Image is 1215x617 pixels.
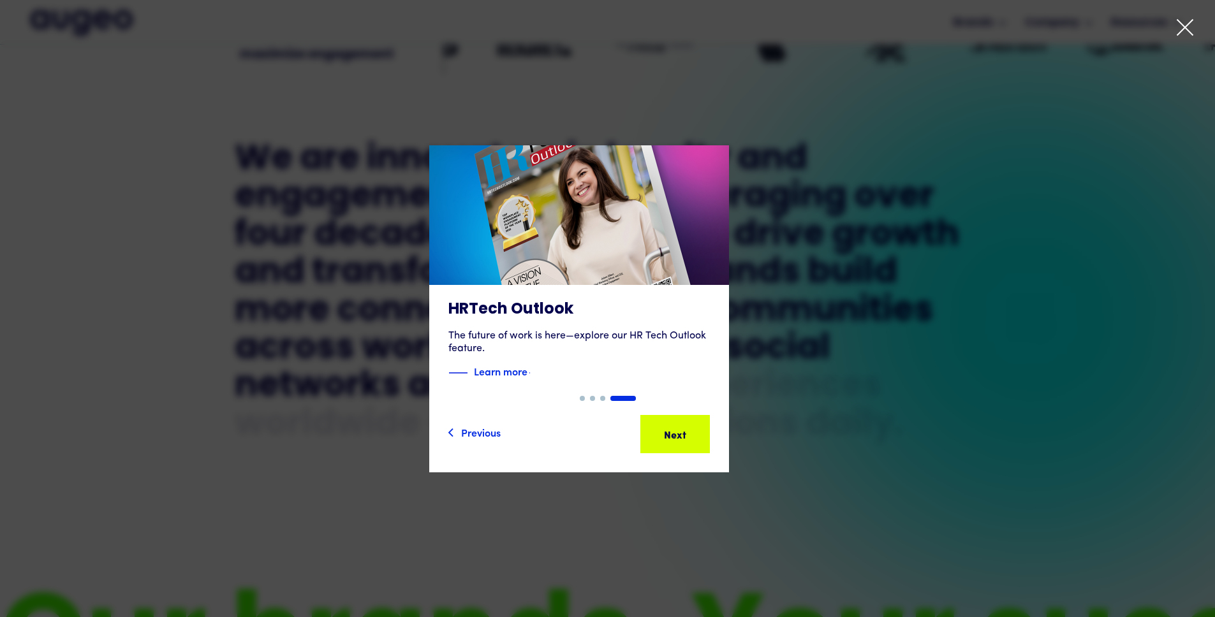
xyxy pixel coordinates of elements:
[461,425,501,440] div: Previous
[448,300,710,319] h3: HRTech Outlook
[474,364,527,378] strong: Learn more
[610,396,636,401] div: Show slide 4 of 4
[448,330,710,355] div: The future of work is here—explore our HR Tech Outlook feature.
[580,396,585,401] div: Show slide 1 of 4
[640,415,710,453] a: Next
[429,145,729,396] a: HRTech OutlookThe future of work is here—explore our HR Tech Outlook feature.Blue decorative line...
[448,365,468,381] img: Blue decorative line
[600,396,605,401] div: Show slide 3 of 4
[590,396,595,401] div: Show slide 2 of 4
[529,365,548,381] img: Blue text arrow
